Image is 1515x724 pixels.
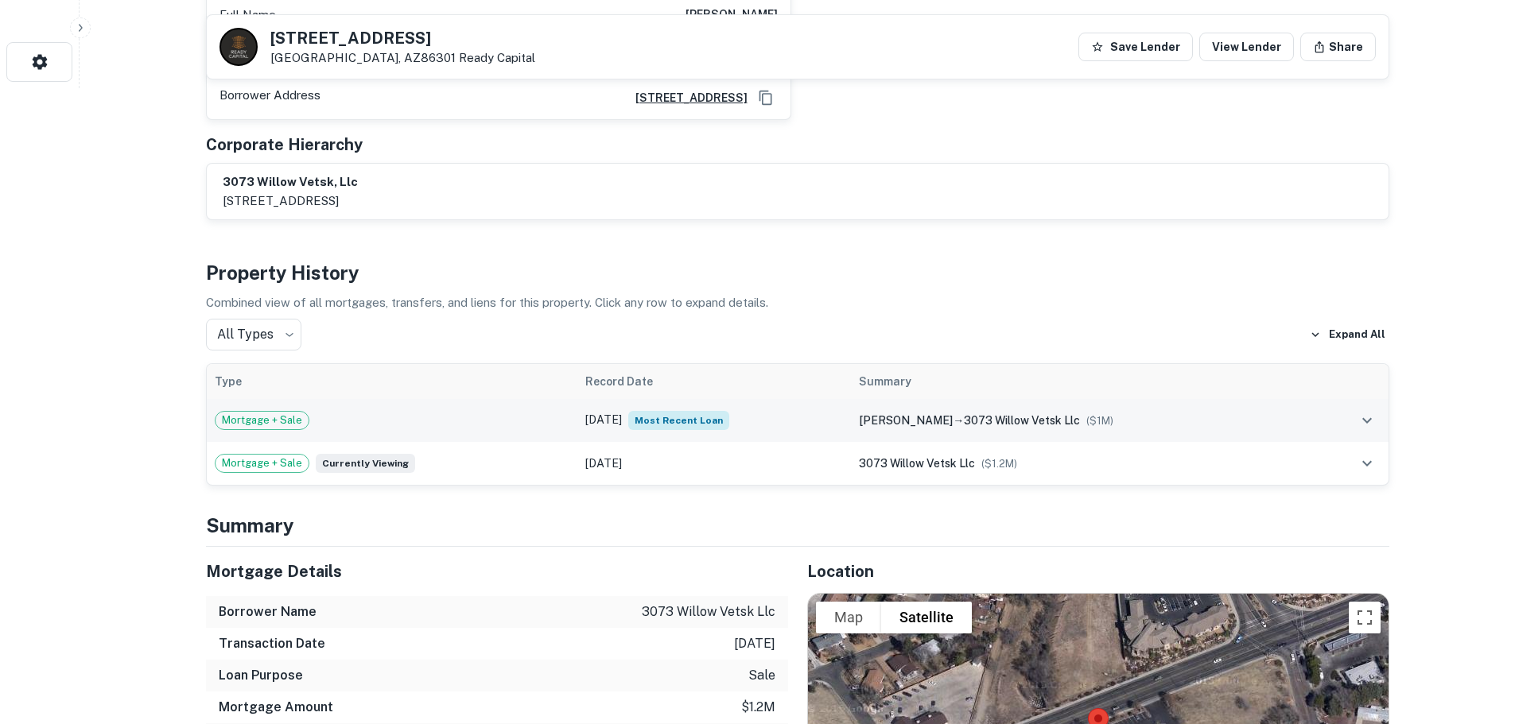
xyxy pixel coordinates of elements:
h6: Loan Purpose [219,666,303,685]
p: $1.2m [741,698,775,717]
span: 3073 willow vetsk llc [859,457,975,470]
h5: Location [807,559,1389,583]
td: [DATE] [577,399,852,442]
h6: [PERSON_NAME] [686,6,778,25]
h4: Property History [206,258,1389,287]
a: Ready Capital [459,51,535,64]
p: Combined view of all mortgages, transfers, and liens for this property. Click any row to expand d... [206,293,1389,312]
th: Summary [851,364,1315,399]
button: Toggle fullscreen view [1349,602,1381,633]
span: ($ 1.2M ) [981,458,1017,470]
span: 3073 willow vetsk llc [964,414,1080,427]
button: Expand All [1306,323,1389,347]
h6: Mortgage Amount [219,698,333,717]
p: 3073 willow vetsk llc [642,602,775,621]
h5: [STREET_ADDRESS] [270,30,535,46]
span: [PERSON_NAME] [859,414,953,427]
h4: Summary [206,511,1389,540]
button: Share [1300,33,1376,61]
button: Save Lender [1078,33,1193,61]
iframe: Chat Widget [1435,597,1515,673]
button: Show street map [816,602,881,633]
h5: Corporate Hierarchy [206,133,363,157]
button: expand row [1354,450,1381,477]
h6: Borrower Name [219,602,317,621]
th: Record Date [577,364,852,399]
h6: Transaction Date [219,634,325,653]
p: [GEOGRAPHIC_DATA], AZ86301 [270,51,535,65]
span: Mortgage + Sale [216,412,309,428]
td: [DATE] [577,442,852,485]
p: Full Name [219,6,276,25]
p: sale [748,666,775,685]
span: Most Recent Loan [628,411,729,430]
div: → [859,412,1307,429]
th: Type [207,364,577,399]
p: [STREET_ADDRESS] [223,192,358,211]
a: View Lender [1199,33,1294,61]
button: Copy Address [754,86,778,110]
div: All Types [206,319,301,350]
a: [STREET_ADDRESS] [623,89,748,106]
p: [DATE] [734,634,775,653]
span: Mortgage + Sale [216,455,309,471]
button: expand row [1354,407,1381,434]
h6: 3073 willow vetsk, llc [223,173,358,192]
button: Show satellite imagery [881,602,972,633]
span: Currently viewing [316,454,415,473]
h5: Mortgage Details [206,559,788,583]
p: Borrower Address [219,86,320,110]
span: ($ 1M ) [1086,415,1113,427]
